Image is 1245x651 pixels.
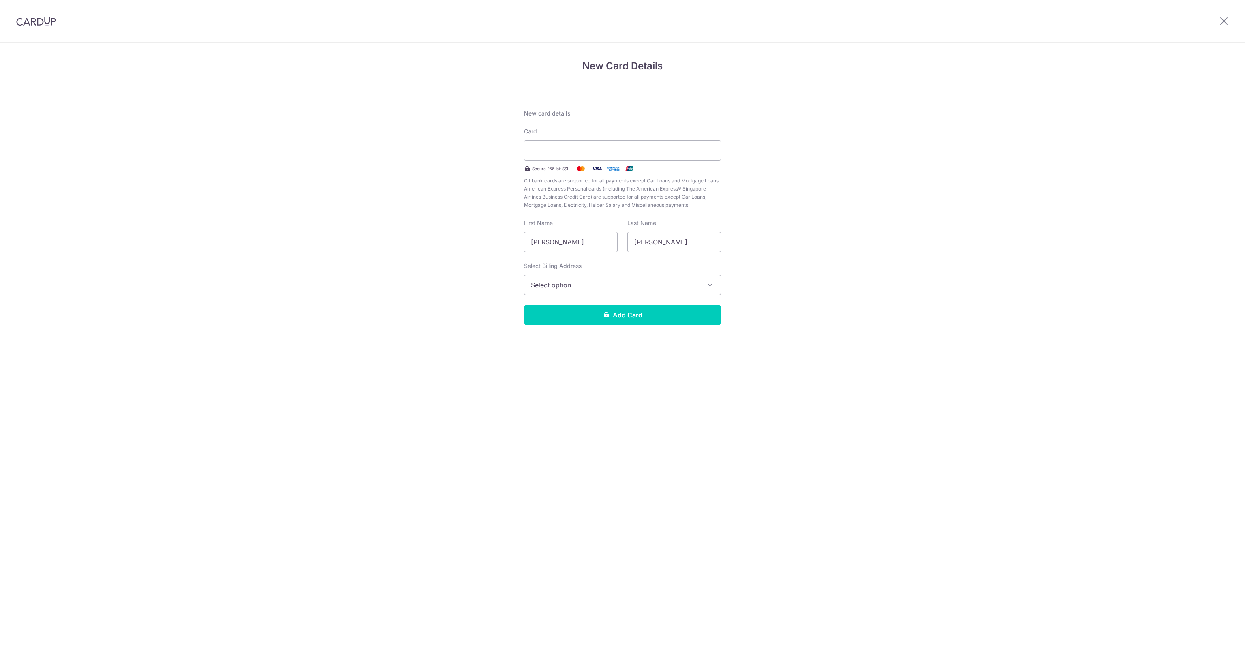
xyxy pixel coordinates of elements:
img: CardUp [16,16,56,26]
button: Select option [524,275,721,295]
img: .alt.amex [605,164,621,173]
div: New card details [524,109,721,118]
span: Citibank cards are supported for all payments except Car Loans and Mortgage Loans. American Expre... [524,177,721,209]
img: .alt.unionpay [621,164,637,173]
span: Select option [531,280,700,290]
iframe: Opens a widget where you can find more information [1193,627,1237,647]
label: Card [524,127,537,135]
img: Mastercard [573,164,589,173]
button: Add Card [524,305,721,325]
label: First Name [524,219,553,227]
input: Cardholder Last Name [627,232,721,252]
span: Secure 256-bit SSL [532,165,569,172]
iframe: Secure card payment input frame [531,146,714,155]
img: Visa [589,164,605,173]
label: Select Billing Address [524,262,582,270]
h4: New Card Details [514,59,731,73]
input: Cardholder First Name [524,232,618,252]
label: Last Name [627,219,656,227]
